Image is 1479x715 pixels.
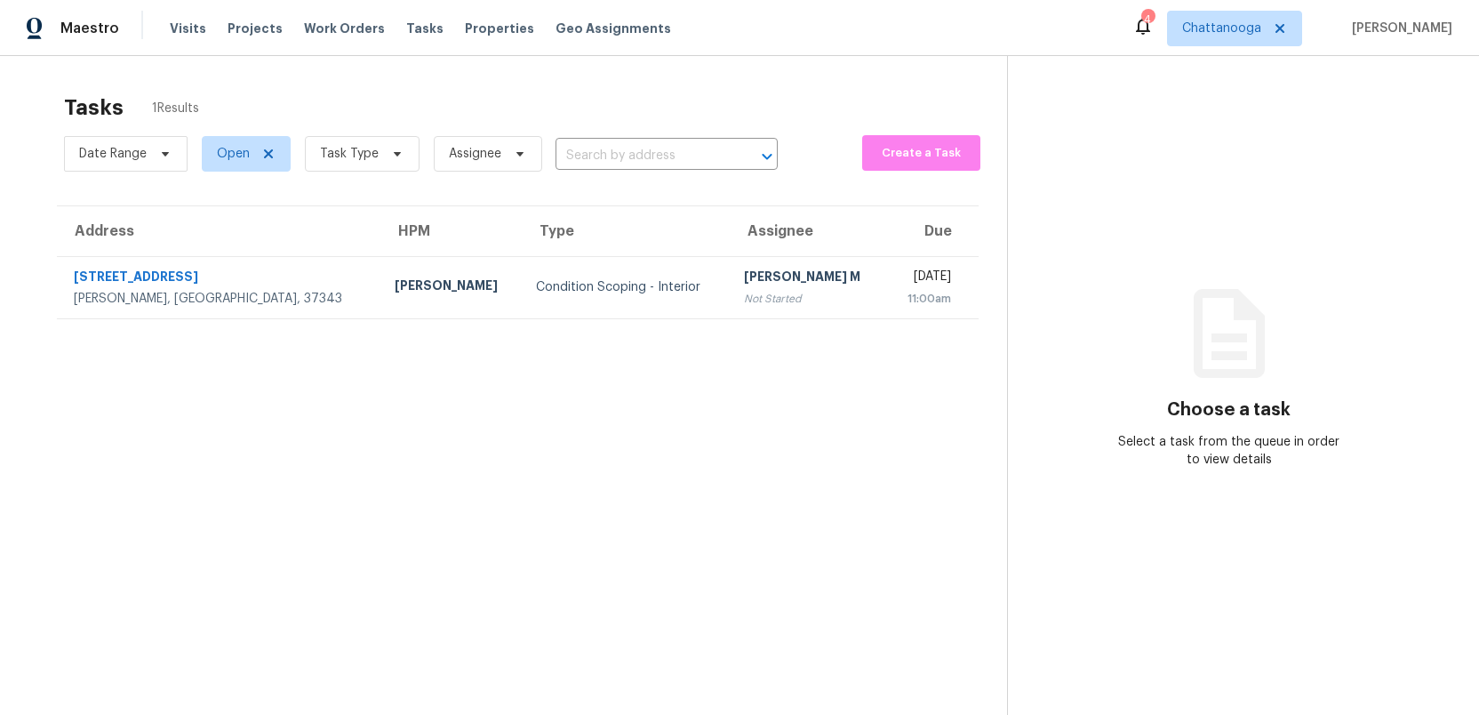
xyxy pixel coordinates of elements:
[74,268,366,290] div: [STREET_ADDRESS]
[395,277,508,299] div: [PERSON_NAME]
[1118,433,1339,469] div: Select a task from the queue in order to view details
[556,20,671,37] span: Geo Assignments
[755,144,779,169] button: Open
[320,145,379,163] span: Task Type
[60,20,119,37] span: Maestro
[57,206,380,256] th: Address
[862,135,980,171] button: Create a Task
[1182,20,1261,37] span: Chattanooga
[900,268,951,290] div: [DATE]
[900,290,951,308] div: 11:00am
[406,22,444,35] span: Tasks
[64,99,124,116] h2: Tasks
[871,143,971,164] span: Create a Task
[465,20,534,37] span: Properties
[74,290,366,308] div: [PERSON_NAME], [GEOGRAPHIC_DATA], 37343
[380,206,523,256] th: HPM
[449,145,501,163] span: Assignee
[217,145,250,163] span: Open
[1167,401,1291,419] h3: Choose a task
[730,206,886,256] th: Assignee
[536,278,716,296] div: Condition Scoping - Interior
[1345,20,1452,37] span: [PERSON_NAME]
[304,20,385,37] span: Work Orders
[152,100,199,117] span: 1 Results
[522,206,730,256] th: Type
[228,20,283,37] span: Projects
[556,142,728,170] input: Search by address
[1141,11,1154,28] div: 4
[744,268,872,290] div: [PERSON_NAME] M
[79,145,147,163] span: Date Range
[170,20,206,37] span: Visits
[744,290,872,308] div: Not Started
[886,206,979,256] th: Due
